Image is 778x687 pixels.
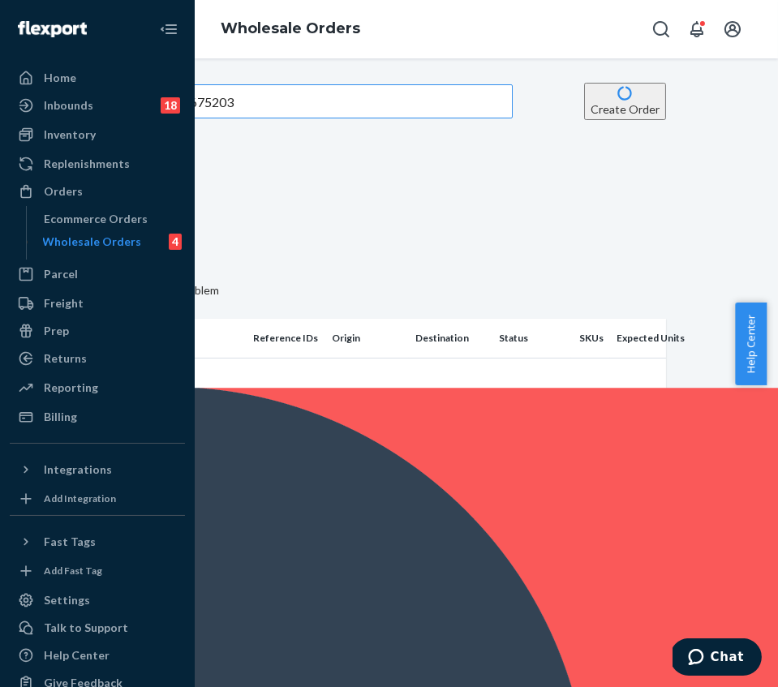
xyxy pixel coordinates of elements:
[161,97,180,114] div: 18
[43,234,142,250] div: Wholesale Orders
[409,319,492,358] th: Destination
[44,183,83,200] div: Orders
[44,295,84,311] div: Freight
[610,319,666,358] th: Expected Units
[492,319,570,358] th: Status
[147,85,512,118] input: Search orders
[10,65,185,91] a: Home
[208,6,373,53] ol: breadcrumbs
[673,638,762,679] iframe: Opens a widget where you can chat to one of our agents
[18,21,87,37] img: Flexport logo
[44,127,96,143] div: Inventory
[44,266,78,282] div: Parcel
[10,375,185,401] a: Reporting
[44,592,90,608] div: Settings
[325,319,409,358] th: Origin
[10,92,185,118] a: Inbounds18
[37,234,186,250] a: Wholesale Orders4
[10,290,185,316] a: Freight
[44,380,98,396] div: Reporting
[10,178,185,204] a: Orders
[169,234,182,250] div: 4
[10,561,185,581] a: Add Fast Tag
[45,211,148,227] div: Ecommerce Orders
[10,587,185,613] a: Settings
[10,615,185,641] button: Talk to Support
[10,404,185,430] a: Billing
[44,462,112,478] div: Integrations
[44,647,110,663] div: Help Center
[153,13,185,45] button: Close Navigation
[148,319,247,358] th: Order
[44,97,93,114] div: Inbounds
[735,303,767,385] button: Help Center
[681,13,713,45] button: Open notifications
[571,319,610,358] th: SKUs
[44,156,130,172] div: Replenishments
[10,318,185,344] a: Prep
[44,492,116,505] div: Add Integration
[10,642,185,668] a: Help Center
[221,19,360,37] a: Wholesale Orders
[584,83,666,120] button: Create Order
[10,346,185,371] a: Returns
[44,620,128,636] div: Talk to Support
[10,122,185,148] a: Inventory
[645,13,677,45] button: Open Search Box
[44,323,69,339] div: Prep
[247,319,325,358] th: Reference IDs
[44,409,77,425] div: Billing
[10,489,185,509] a: Add Integration
[44,564,102,578] div: Add Fast Tag
[44,70,76,86] div: Home
[37,206,186,232] a: Ecommerce Orders
[44,350,87,367] div: Returns
[10,261,185,287] a: Parcel
[716,13,749,45] button: Open account menu
[10,151,185,177] a: Replenishments
[10,529,185,555] button: Fast Tags
[44,534,96,550] div: Fast Tags
[10,457,185,483] button: Integrations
